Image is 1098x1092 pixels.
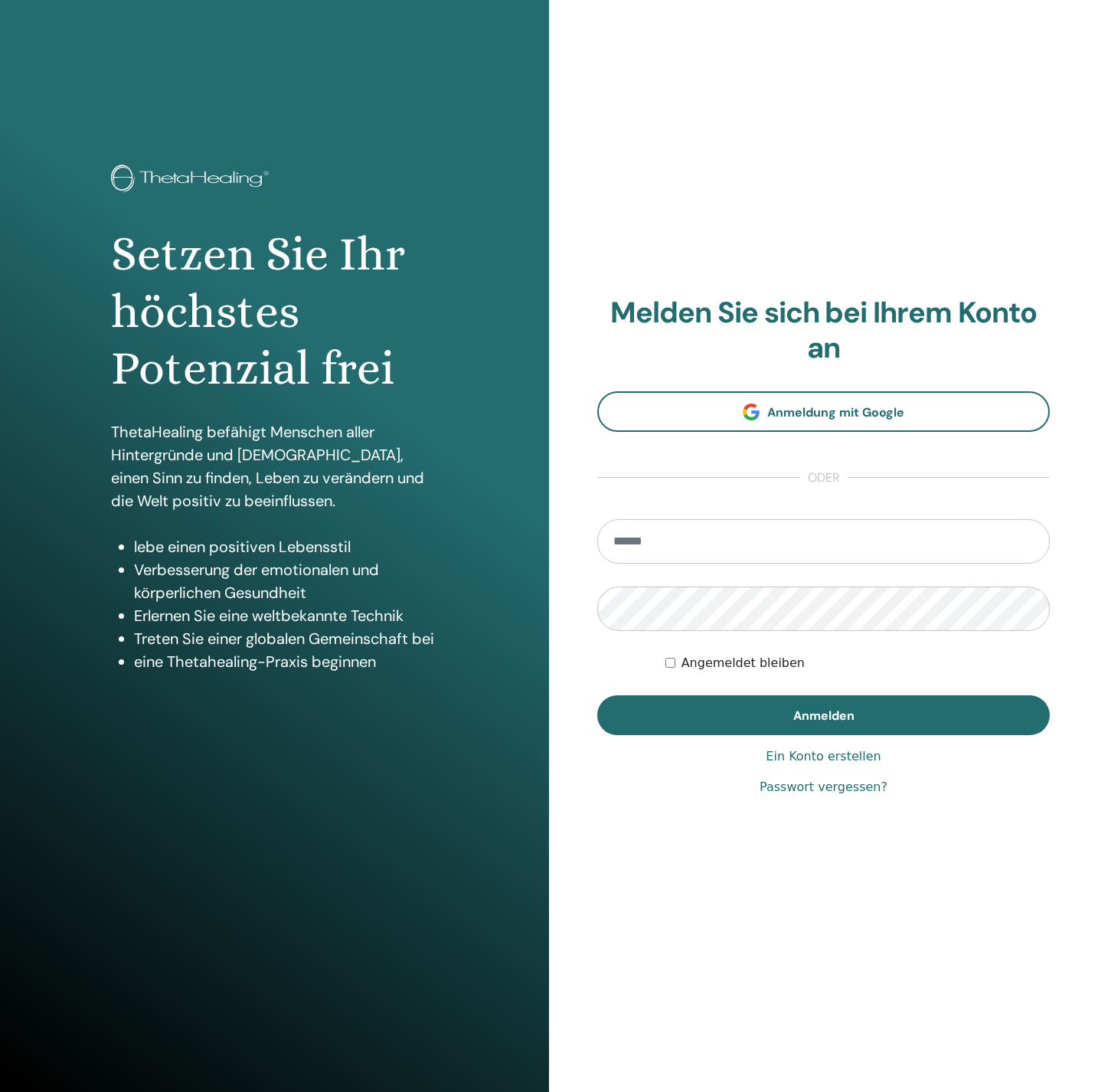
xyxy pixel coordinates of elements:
li: Erlernen Sie eine weltbekannte Technik [134,604,439,627]
label: Angemeldet bleiben [681,654,805,672]
div: Keep me authenticated indefinitely or until I manually logout [665,654,1050,672]
li: lebe einen positiven Lebensstil [134,535,439,558]
button: Anmelden [597,695,1050,735]
a: Ein Konto erstellen [766,747,881,766]
h2: Melden Sie sich bei Ihrem Konto an [597,296,1050,365]
span: Anmelden [793,708,855,724]
span: oder [800,469,848,487]
span: Anmeldung mit Google [767,404,904,420]
a: Anmeldung mit Google [597,391,1050,432]
p: ThetaHealing befähigt Menschen aller Hintergründe und [DEMOGRAPHIC_DATA], einen Sinn zu finden, L... [111,420,439,512]
a: Passwort vergessen? [760,778,887,796]
li: eine Thetahealing-Praxis beginnen [134,650,439,673]
li: Treten Sie einer globalen Gemeinschaft bei [134,627,439,650]
h1: Setzen Sie Ihr höchstes Potenzial frei [111,226,439,397]
li: Verbesserung der emotionalen und körperlichen Gesundheit [134,558,439,604]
